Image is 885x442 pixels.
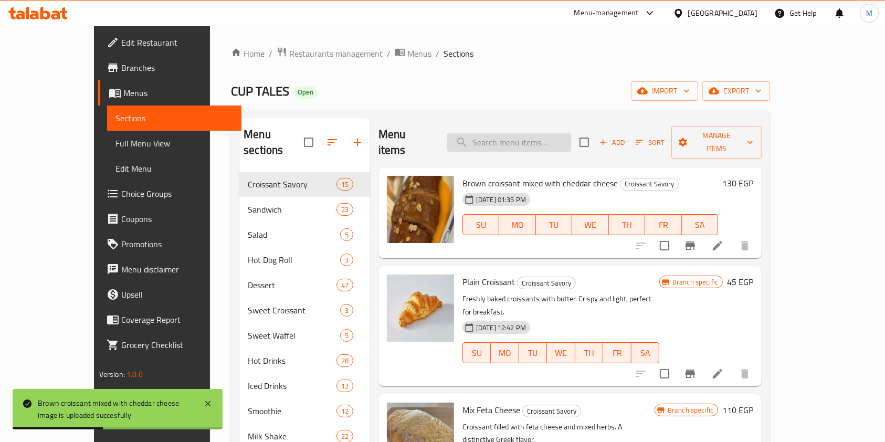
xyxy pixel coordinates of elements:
[519,342,547,363] button: TU
[472,195,530,205] span: [DATE] 01:35 PM
[98,30,242,55] a: Edit Restaurant
[239,197,370,222] div: Sandwich23
[620,178,678,190] span: Croissant Savory
[248,228,340,241] span: Salad
[711,85,762,98] span: export
[682,214,719,235] button: SA
[336,405,353,417] div: items
[663,405,718,415] span: Branch specific
[99,385,147,399] span: Get support on:
[336,380,353,392] div: items
[231,79,289,103] span: CUP TALES
[269,47,272,60] li: /
[115,112,234,124] span: Sections
[337,180,353,190] span: 15
[293,86,318,99] div: Open
[636,345,655,361] span: SA
[289,47,383,60] span: Restaurants management
[98,80,242,106] a: Menus
[277,47,383,60] a: Restaurants management
[613,217,641,233] span: TH
[121,187,234,200] span: Choice Groups
[711,239,724,252] a: Edit menu item
[686,217,714,233] span: SA
[248,354,336,367] span: Hot Drinks
[702,81,770,101] button: export
[121,313,234,326] span: Coverage Report
[547,342,575,363] button: WE
[444,47,473,60] span: Sections
[580,345,599,361] span: TH
[503,217,532,233] span: MO
[98,181,242,206] a: Choice Groups
[866,7,872,19] span: M
[387,176,454,243] img: Brown croissant mixed with cheddar cheese
[239,398,370,424] div: Smoothie12
[337,280,353,290] span: 47
[121,263,234,276] span: Menu disclaimer
[239,298,370,323] div: Sweet Croissant3
[633,134,667,151] button: Sort
[239,373,370,398] div: Iced Drinks12
[107,156,242,181] a: Edit Menu
[336,354,353,367] div: items
[447,133,571,152] input: search
[636,136,665,149] span: Sort
[722,403,753,417] h6: 110 EGP
[574,7,639,19] div: Menu-management
[395,47,431,60] a: Menus
[341,255,353,265] span: 3
[337,432,353,441] span: 22
[576,217,605,233] span: WE
[239,172,370,197] div: Croissant Savory15
[522,405,581,417] div: Croissant Savory
[495,345,514,361] span: MO
[248,203,336,216] span: Sandwich
[595,134,629,151] button: Add
[115,162,234,175] span: Edit Menu
[121,339,234,351] span: Grocery Checklist
[436,47,439,60] li: /
[518,277,575,289] span: Croissant Savory
[248,178,336,191] span: Croissant Savory
[340,304,353,317] div: items
[231,47,265,60] a: Home
[38,397,193,421] div: Brown croissant mixed with cheddar cheese image is uploaded succesfully
[121,61,234,74] span: Branches
[573,131,595,153] span: Select section
[722,176,753,191] h6: 130 EGP
[462,402,520,418] span: Mix Feta Cheese
[340,228,353,241] div: items
[654,363,676,385] span: Select to update
[472,323,530,333] span: [DATE] 12:42 PM
[649,217,678,233] span: FR
[121,288,234,301] span: Upsell
[536,214,573,235] button: TU
[598,136,626,149] span: Add
[678,233,703,258] button: Branch-specific-item
[239,348,370,373] div: Hot Drinks28
[462,292,659,319] p: Freshly baked croissants with butter. Crispy and light, perfect for breakfast.
[732,361,757,386] button: delete
[551,345,571,361] span: WE
[248,329,340,342] div: Sweet Waffel
[337,205,353,215] span: 23
[631,342,659,363] button: SA
[248,380,336,392] span: Iced Drinks
[678,361,703,386] button: Branch-specific-item
[98,231,242,257] a: Promotions
[337,356,353,366] span: 28
[98,257,242,282] a: Menu disclaimer
[467,217,495,233] span: SU
[248,254,340,266] div: Hot Dog Roll
[654,235,676,257] span: Select to update
[231,47,770,60] nav: breadcrumb
[540,217,568,233] span: TU
[336,203,353,216] div: items
[98,55,242,80] a: Branches
[603,342,631,363] button: FR
[121,213,234,225] span: Coupons
[575,342,603,363] button: TH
